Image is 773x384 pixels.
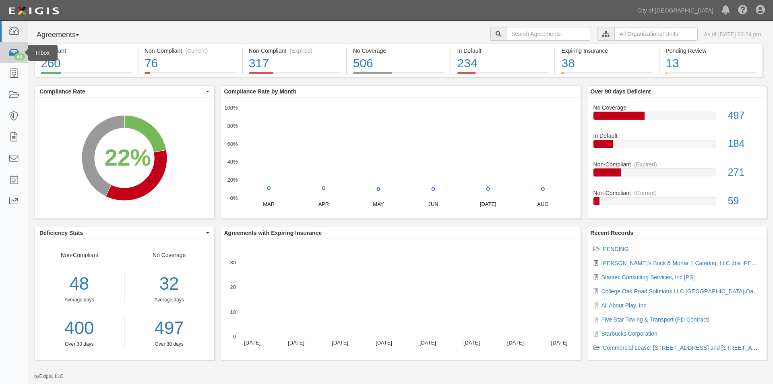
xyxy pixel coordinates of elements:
[601,330,657,337] a: Starbucks Corporation
[593,132,761,160] a: In Default184
[35,227,214,239] button: Deficiency Stats
[39,87,204,95] span: Compliance Rate
[14,53,25,60] div: 43
[227,177,238,183] text: 20%
[249,47,340,55] div: Non-Compliant (Expired)
[347,72,451,79] a: No Coverage506
[6,4,62,18] img: logo-5460c22ac91f19d4615b14bd174203de0afe785f0fc80cf4dbbc73dc1793850b.png
[555,72,659,79] a: Expiring Insurance38
[587,132,767,140] div: In Default
[145,55,236,72] div: 76
[230,195,238,201] text: 0%
[601,302,648,309] a: All About Play, Inc.
[41,55,132,72] div: 260
[230,284,236,290] text: 20
[130,316,208,341] a: 497
[41,47,132,55] div: Compliant
[376,340,392,346] text: [DATE]
[428,201,438,207] text: JUN
[35,251,124,348] div: Non-Compliant
[35,316,124,341] div: 400
[603,246,629,252] a: PENDING
[537,201,548,207] text: AUG
[332,340,348,346] text: [DATE]
[561,47,653,55] div: Expiring Insurance
[221,98,581,218] svg: A chart.
[587,160,767,168] div: Non-Compliant
[507,340,523,346] text: [DATE]
[722,137,767,151] div: 184
[35,271,124,297] div: 48
[457,47,549,55] div: In Default
[353,47,444,55] div: No Coverage
[34,27,95,43] button: Agreements
[457,55,549,72] div: 234
[34,72,138,79] a: Compliant260
[587,189,767,197] div: Non-Compliant
[451,72,555,79] a: In Default234
[480,201,496,207] text: [DATE]
[145,47,236,55] div: Non-Compliant (Current)
[353,55,444,72] div: 506
[227,159,238,165] text: 40%
[35,98,214,218] svg: A chart.
[659,72,763,79] a: Pending Review13
[289,47,312,55] div: (Expired)
[634,160,657,168] div: (Expired)
[233,334,236,340] text: 0
[39,229,204,237] span: Deficiency Stats
[614,27,698,41] input: All Organizational Units
[506,27,591,41] input: Search Agreements
[419,340,436,346] text: [DATE]
[130,271,208,297] div: 32
[601,316,710,323] a: Five Star Towing & Transport (PD Contract)
[224,88,297,95] b: Compliance Rate by Month
[633,2,717,19] a: City of [GEOGRAPHIC_DATA]
[224,230,322,236] b: Agreements with Expiring Insurance
[601,274,695,280] a: Stantec Consulting Services, Inc [PS]
[634,189,657,197] div: (Current)
[28,45,58,61] div: Inbox
[373,201,384,207] text: MAY
[35,297,124,303] div: Average days
[593,160,761,189] a: Non-Compliant(Expired)271
[722,165,767,180] div: 271
[185,47,208,55] div: (Current)
[244,340,260,346] text: [DATE]
[105,141,151,174] div: 22%
[318,201,329,207] text: APR
[138,72,242,79] a: Non-Compliant(Current)76
[227,123,238,129] text: 80%
[561,55,653,72] div: 38
[130,297,208,303] div: Average days
[463,340,480,346] text: [DATE]
[124,251,214,348] div: No Coverage
[722,108,767,123] div: 497
[230,259,236,266] text: 30
[593,104,761,132] a: No Coverage497
[587,104,767,112] div: No Coverage
[591,88,651,95] b: Over 90 days Deficient
[722,194,767,208] div: 59
[704,30,761,38] div: As of [DATE] 03:24 pm
[130,341,208,348] div: Over 30 days
[666,55,756,72] div: 13
[35,86,214,97] button: Compliance Rate
[224,105,238,111] text: 100%
[39,374,64,379] a: Exigis, LLC
[227,141,238,147] text: 60%
[221,239,581,360] svg: A chart.
[288,340,304,346] text: [DATE]
[591,230,634,236] b: Recent Records
[243,72,346,79] a: Non-Compliant(Expired)317
[551,340,567,346] text: [DATE]
[263,201,275,207] text: MAR
[738,6,748,15] i: Help Center - Complianz
[249,55,340,72] div: 317
[35,341,124,348] div: Over 30 days
[666,47,756,55] div: Pending Review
